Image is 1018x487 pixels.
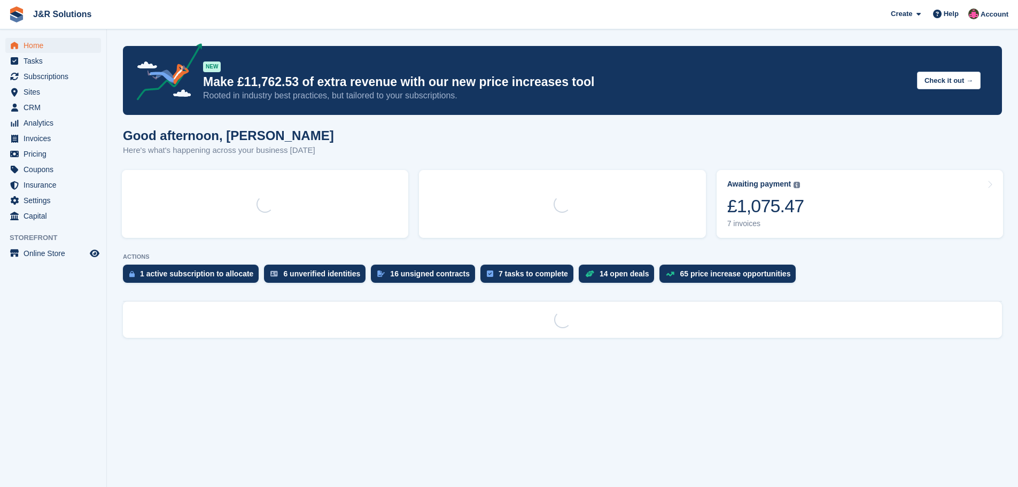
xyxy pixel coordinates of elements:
[5,38,101,53] a: menu
[5,162,101,177] a: menu
[480,265,579,288] a: 7 tasks to complete
[24,208,88,223] span: Capital
[5,177,101,192] a: menu
[794,182,800,188] img: icon-info-grey-7440780725fd019a000dd9b08b2336e03edf1995a4989e88bcd33f0948082b44.svg
[659,265,801,288] a: 65 price increase opportunities
[680,269,790,278] div: 65 price increase opportunities
[88,247,101,260] a: Preview store
[5,193,101,208] a: menu
[981,9,1008,20] span: Account
[5,208,101,223] a: menu
[123,265,264,288] a: 1 active subscription to allocate
[727,180,791,189] div: Awaiting payment
[585,270,594,277] img: deal-1b604bf984904fb50ccaf53a9ad4b4a5d6e5aea283cecdc64d6e3604feb123c2.svg
[123,144,334,157] p: Here's what's happening across your business [DATE]
[371,265,480,288] a: 16 unsigned contracts
[5,69,101,84] a: menu
[666,272,674,276] img: price_increase_opportunities-93ffe204e8149a01c8c9dc8f82e8f89637d9d84a8eef4429ea346261dce0b2c0.svg
[270,270,278,277] img: verify_identity-adf6edd0f0f0b5bbfe63781bf79b02c33cf7c696d77639b501bdc392416b5a36.svg
[10,233,106,243] span: Storefront
[24,146,88,161] span: Pricing
[203,74,908,90] p: Make £11,762.53 of extra revenue with our new price increases tool
[24,131,88,146] span: Invoices
[140,269,253,278] div: 1 active subscription to allocate
[24,162,88,177] span: Coupons
[390,269,470,278] div: 16 unsigned contracts
[5,115,101,130] a: menu
[917,72,981,89] button: Check it out →
[283,269,360,278] div: 6 unverified identities
[5,146,101,161] a: menu
[123,128,334,143] h1: Good afternoon, [PERSON_NAME]
[968,9,979,19] img: Julie Morgan
[891,9,912,19] span: Create
[727,219,804,228] div: 7 invoices
[24,84,88,99] span: Sites
[377,270,385,277] img: contract_signature_icon-13c848040528278c33f63329250d36e43548de30e8caae1d1a13099fd9432cc5.svg
[717,170,1003,238] a: Awaiting payment £1,075.47 7 invoices
[203,90,908,102] p: Rooted in industry best practices, but tailored to your subscriptions.
[128,43,203,104] img: price-adjustments-announcement-icon-8257ccfd72463d97f412b2fc003d46551f7dbcb40ab6d574587a9cd5c0d94...
[29,5,96,23] a: J&R Solutions
[203,61,221,72] div: NEW
[727,195,804,217] div: £1,075.47
[24,177,88,192] span: Insurance
[129,270,135,277] img: active_subscription_to_allocate_icon-d502201f5373d7db506a760aba3b589e785aa758c864c3986d89f69b8ff3...
[579,265,660,288] a: 14 open deals
[5,131,101,146] a: menu
[24,100,88,115] span: CRM
[5,53,101,68] a: menu
[123,253,1002,260] p: ACTIONS
[24,115,88,130] span: Analytics
[24,193,88,208] span: Settings
[264,265,371,288] a: 6 unverified identities
[487,270,493,277] img: task-75834270c22a3079a89374b754ae025e5fb1db73e45f91037f5363f120a921f8.svg
[5,84,101,99] a: menu
[600,269,649,278] div: 14 open deals
[24,246,88,261] span: Online Store
[499,269,568,278] div: 7 tasks to complete
[9,6,25,22] img: stora-icon-8386f47178a22dfd0bd8f6a31ec36ba5ce8667c1dd55bd0f319d3a0aa187defe.svg
[5,100,101,115] a: menu
[24,69,88,84] span: Subscriptions
[24,53,88,68] span: Tasks
[944,9,959,19] span: Help
[24,38,88,53] span: Home
[5,246,101,261] a: menu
